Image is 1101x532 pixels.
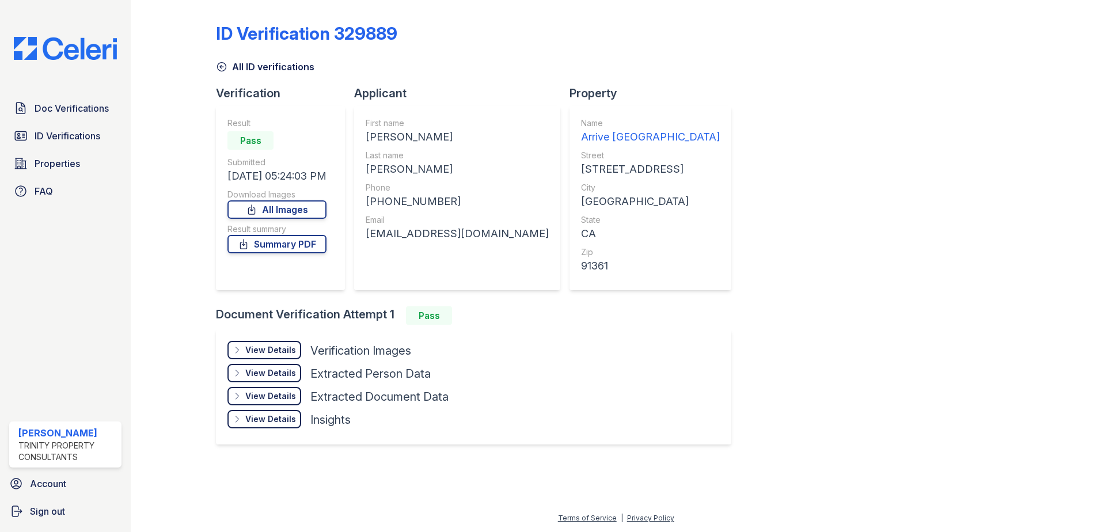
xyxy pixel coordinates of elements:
[581,150,720,161] div: Street
[35,157,80,170] span: Properties
[5,37,126,60] img: CE_Logo_Blue-a8612792a0a2168367f1c8372b55b34899dd931a85d93a1a3d3e32e68fde9ad4.png
[18,426,117,440] div: [PERSON_NAME]
[366,182,549,193] div: Phone
[581,258,720,274] div: 91361
[310,366,431,382] div: Extracted Person Data
[581,226,720,242] div: CA
[581,129,720,145] div: Arrive [GEOGRAPHIC_DATA]
[245,367,296,379] div: View Details
[245,413,296,425] div: View Details
[581,246,720,258] div: Zip
[227,235,326,253] a: Summary PDF
[354,85,570,101] div: Applicant
[581,214,720,226] div: State
[9,97,122,120] a: Doc Verifications
[216,85,354,101] div: Verification
[216,23,397,44] div: ID Verification 329889
[366,214,549,226] div: Email
[581,193,720,210] div: [GEOGRAPHIC_DATA]
[366,150,549,161] div: Last name
[18,440,117,463] div: Trinity Property Consultants
[30,504,65,518] span: Sign out
[227,200,326,219] a: All Images
[245,390,296,402] div: View Details
[35,101,109,115] span: Doc Verifications
[581,182,720,193] div: City
[227,157,326,168] div: Submitted
[9,124,122,147] a: ID Verifications
[227,131,274,150] div: Pass
[35,184,53,198] span: FAQ
[558,514,617,522] a: Terms of Service
[227,223,326,235] div: Result summary
[227,189,326,200] div: Download Images
[627,514,674,522] a: Privacy Policy
[366,226,549,242] div: [EMAIL_ADDRESS][DOMAIN_NAME]
[216,60,314,74] a: All ID verifications
[581,161,720,177] div: [STREET_ADDRESS]
[5,472,126,495] a: Account
[621,514,623,522] div: |
[227,168,326,184] div: [DATE] 05:24:03 PM
[310,389,449,405] div: Extracted Document Data
[406,306,452,325] div: Pass
[9,180,122,203] a: FAQ
[366,161,549,177] div: [PERSON_NAME]
[245,344,296,356] div: View Details
[216,306,741,325] div: Document Verification Attempt 1
[366,193,549,210] div: [PHONE_NUMBER]
[310,343,411,359] div: Verification Images
[570,85,741,101] div: Property
[310,412,351,428] div: Insights
[9,152,122,175] a: Properties
[366,117,549,129] div: First name
[35,129,100,143] span: ID Verifications
[227,117,326,129] div: Result
[5,500,126,523] a: Sign out
[366,129,549,145] div: [PERSON_NAME]
[30,477,66,491] span: Account
[581,117,720,129] div: Name
[581,117,720,145] a: Name Arrive [GEOGRAPHIC_DATA]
